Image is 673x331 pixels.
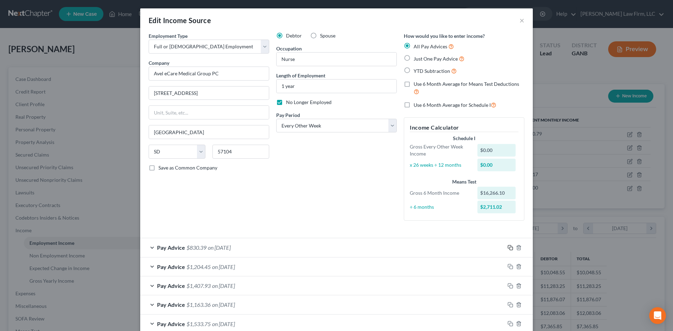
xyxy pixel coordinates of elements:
[406,204,474,211] div: ÷ 6 months
[410,178,518,185] div: Means Test
[149,125,269,139] input: Enter city...
[414,81,519,87] span: Use 6 Month Average for Means Test Deductions
[477,187,516,199] div: $16,266.10
[158,165,217,171] span: Save as Common Company
[519,16,524,25] button: ×
[649,307,666,324] div: Open Intercom Messenger
[149,67,269,81] input: Search company by name...
[414,102,491,108] span: Use 6 Month Average for Schedule I
[149,33,188,39] span: Employment Type
[410,123,518,132] h5: Income Calculator
[186,263,211,270] span: $1,204.45
[477,201,516,213] div: $2,711.02
[276,112,300,118] span: Pay Period
[406,161,474,168] div: x 26 weeks ÷ 12 months
[149,106,269,119] input: Unit, Suite, etc...
[477,144,516,157] div: $0.00
[276,72,325,79] label: Length of Employment
[414,43,447,49] span: All Pay Advices
[186,320,211,327] span: $1,533.75
[157,282,185,289] span: Pay Advice
[404,32,485,40] label: How would you like to enter income?
[212,301,235,308] span: on [DATE]
[406,143,474,157] div: Gross Every Other Week Income
[186,282,211,289] span: $1,407.93
[208,244,231,251] span: on [DATE]
[277,80,396,93] input: ex: 2 years
[157,301,185,308] span: Pay Advice
[212,263,235,270] span: on [DATE]
[320,33,335,39] span: Spouse
[157,320,185,327] span: Pay Advice
[149,87,269,100] input: Enter address...
[276,45,302,52] label: Occupation
[286,33,302,39] span: Debtor
[212,320,235,327] span: on [DATE]
[149,60,169,66] span: Company
[410,135,518,142] div: Schedule I
[414,56,458,62] span: Just One Pay Advice
[157,244,185,251] span: Pay Advice
[149,15,211,25] div: Edit Income Source
[186,301,211,308] span: $1,163.36
[212,145,269,159] input: Enter zip...
[286,99,332,105] span: No Longer Employed
[277,53,396,66] input: --
[414,68,450,74] span: YTD Subtraction
[186,244,206,251] span: $830.39
[212,282,235,289] span: on [DATE]
[406,189,474,196] div: Gross 6 Month Income
[477,159,516,171] div: $0.00
[157,263,185,270] span: Pay Advice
